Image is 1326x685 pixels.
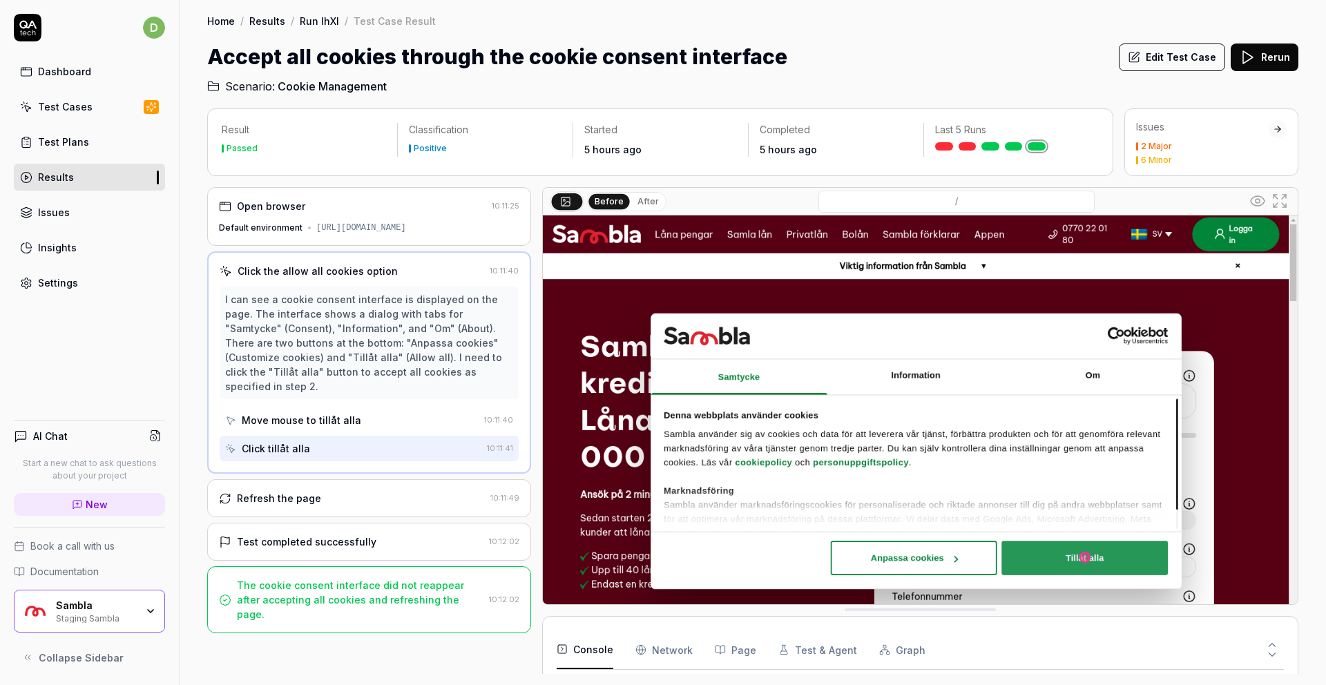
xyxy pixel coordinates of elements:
div: Test Cases [38,99,93,114]
time: 10:12:02 [489,537,519,546]
div: Refresh the page [237,491,321,505]
button: Rerun [1231,44,1298,71]
span: Collapse Sidebar [39,650,124,665]
a: Test Cases [14,93,165,120]
div: Passed [227,144,258,153]
a: New [14,493,165,516]
time: 5 hours ago [584,144,642,155]
p: Started [584,123,737,137]
div: Dashboard [38,64,91,79]
button: Sambla LogoSamblaStaging Sambla [14,590,165,633]
button: Move mouse to tillåt alla10:11:40 [220,407,519,433]
button: Open in full screen [1269,190,1291,212]
time: 10:11:41 [487,443,513,453]
div: Issues [38,205,70,220]
span: Cookie Management [278,78,387,95]
div: / [345,14,348,28]
p: Last 5 Runs [935,123,1088,137]
div: The cookie consent interface did not reappear after accepting all cookies and refreshing the page. [237,578,483,621]
div: 2 Major [1141,142,1172,151]
a: Issues [14,199,165,226]
button: Edit Test Case [1119,44,1225,71]
img: Sambla Logo [23,599,48,624]
div: Insights [38,240,77,255]
div: / [291,14,294,28]
p: Completed [760,123,912,137]
button: Network [635,630,693,669]
span: Documentation [30,564,99,579]
div: Click the allow all cookies option [238,264,398,278]
time: 5 hours ago [760,144,817,155]
button: Before [589,193,630,209]
a: Insights [14,234,165,261]
div: Click tillåt alla [242,441,310,456]
div: Issues [1136,120,1269,134]
div: / [240,14,244,28]
div: Test completed successfully [237,534,376,549]
a: Scenario:Cookie Management [207,78,387,95]
a: Book a call with us [14,539,165,553]
a: Home [207,14,235,28]
div: Default environment [219,222,302,234]
span: d [143,17,165,39]
button: After [632,194,664,209]
button: Page [715,630,756,669]
div: Test Plans [38,135,89,149]
div: 6 Minor [1141,156,1172,164]
div: Move mouse to tillåt alla [242,413,361,427]
span: Book a call with us [30,539,115,553]
span: Scenario: [222,78,275,95]
h4: AI Chat [33,429,68,443]
div: [URL][DOMAIN_NAME] [316,222,406,234]
time: 10:11:40 [484,415,513,425]
a: Test Plans [14,128,165,155]
span: New [86,497,108,512]
div: Sambla [56,599,136,612]
div: Test Case Result [354,14,436,28]
time: 10:11:25 [492,201,519,211]
button: Click tillåt alla10:11:41 [220,436,519,461]
button: Test & Agent [778,630,857,669]
div: Staging Sambla [56,612,136,623]
h1: Accept all cookies through the cookie consent interface [207,41,787,73]
p: Result [222,123,386,137]
button: Collapse Sidebar [14,644,165,671]
div: Open browser [237,199,305,213]
button: d [143,14,165,41]
time: 10:12:02 [489,595,519,604]
a: Settings [14,269,165,296]
time: 10:11:40 [490,266,519,276]
div: Results [38,170,74,184]
p: Start a new chat to ask questions about your project [14,457,165,482]
button: Show all interative elements [1247,190,1269,212]
p: Classification [409,123,561,137]
a: Results [14,164,165,191]
a: Documentation [14,564,165,579]
div: Settings [38,276,78,290]
button: Console [557,630,613,669]
time: 10:11:49 [490,493,519,503]
a: Results [249,14,285,28]
div: Positive [414,144,447,153]
a: Dashboard [14,58,165,85]
button: Graph [879,630,925,669]
div: I can see a cookie consent interface is displayed on the page. The interface shows a dialog with ... [225,292,513,394]
a: Run lhXl [300,14,339,28]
